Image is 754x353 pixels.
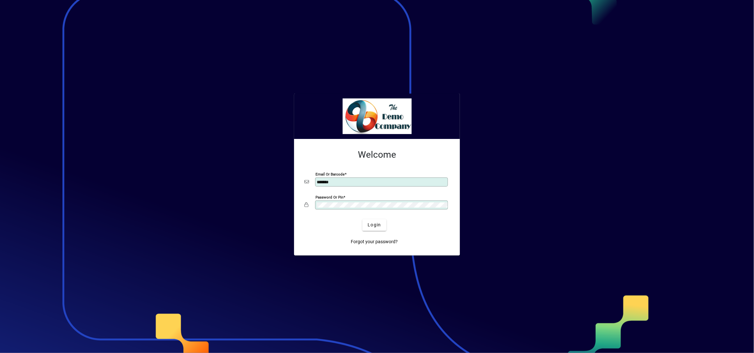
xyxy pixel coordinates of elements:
button: Login [362,219,386,231]
mat-label: Email or Barcode [315,172,345,176]
span: Login [368,222,381,228]
mat-label: Password or Pin [315,195,343,199]
a: Forgot your password? [348,236,401,248]
span: Forgot your password? [351,238,398,245]
h2: Welcome [304,149,450,160]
